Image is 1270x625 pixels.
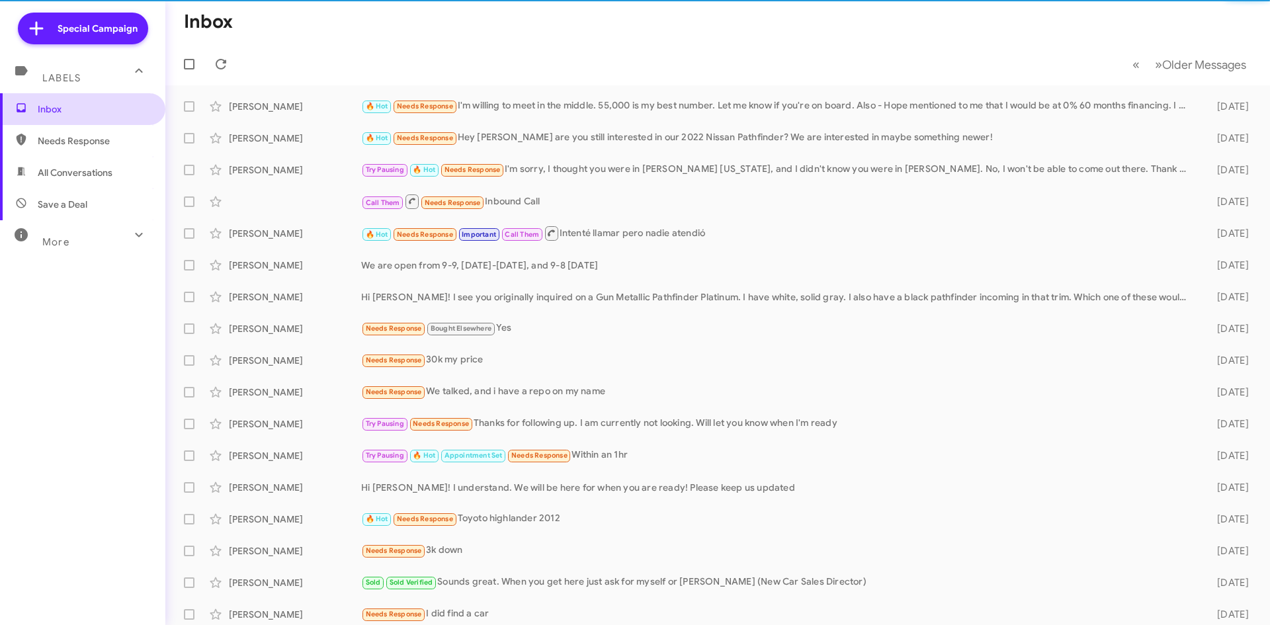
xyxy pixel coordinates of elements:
[1125,51,1254,78] nav: Page navigation example
[1196,100,1259,113] div: [DATE]
[229,417,361,431] div: [PERSON_NAME]
[229,132,361,145] div: [PERSON_NAME]
[361,99,1196,114] div: I'm willing to meet in the middle. 55,000 is my best number. Let me know if you're on board. Also...
[366,165,404,174] span: Try Pausing
[413,419,469,428] span: Needs Response
[1196,259,1259,272] div: [DATE]
[361,321,1196,336] div: Yes
[229,259,361,272] div: [PERSON_NAME]
[1196,195,1259,208] div: [DATE]
[1196,576,1259,589] div: [DATE]
[397,102,453,110] span: Needs Response
[1155,56,1162,73] span: »
[229,290,361,304] div: [PERSON_NAME]
[229,100,361,113] div: [PERSON_NAME]
[444,451,503,460] span: Appointment Set
[42,72,81,84] span: Labels
[229,513,361,526] div: [PERSON_NAME]
[229,354,361,367] div: [PERSON_NAME]
[361,511,1196,526] div: Toyoto highlander 2012
[1162,58,1246,72] span: Older Messages
[431,324,491,333] span: Bought Elsewhere
[366,546,422,555] span: Needs Response
[184,11,233,32] h1: Inbox
[413,451,435,460] span: 🔥 Hot
[58,22,138,35] span: Special Campaign
[1196,132,1259,145] div: [DATE]
[361,543,1196,558] div: 3k down
[1196,449,1259,462] div: [DATE]
[366,451,404,460] span: Try Pausing
[366,324,422,333] span: Needs Response
[425,198,481,207] span: Needs Response
[361,225,1196,241] div: Intenté llamar pero nadie atendió
[511,451,568,460] span: Needs Response
[1196,481,1259,494] div: [DATE]
[229,322,361,335] div: [PERSON_NAME]
[366,198,400,207] span: Call Them
[38,166,112,179] span: All Conversations
[1124,51,1148,78] button: Previous
[361,448,1196,463] div: Within an 1hr
[366,578,381,587] span: Sold
[229,227,361,240] div: [PERSON_NAME]
[366,134,388,142] span: 🔥 Hot
[361,606,1196,622] div: I did find a car
[397,230,453,239] span: Needs Response
[361,290,1196,304] div: Hi [PERSON_NAME]! I see you originally inquired on a Gun Metallic Pathfinder Platinum. I have whi...
[361,575,1196,590] div: Sounds great. When you get here just ask for myself or [PERSON_NAME] (New Car Sales Director)
[229,608,361,621] div: [PERSON_NAME]
[366,230,388,239] span: 🔥 Hot
[361,193,1196,210] div: Inbound Call
[390,578,433,587] span: Sold Verified
[366,610,422,618] span: Needs Response
[505,230,539,239] span: Call Them
[361,353,1196,368] div: 30k my price
[361,130,1196,146] div: Hey [PERSON_NAME] are you still interested in our 2022 Nissan Pathfinder? We are interested in ma...
[38,134,150,147] span: Needs Response
[1196,417,1259,431] div: [DATE]
[229,386,361,399] div: [PERSON_NAME]
[361,259,1196,272] div: We are open from 9-9, [DATE]-[DATE], and 9-8 [DATE]
[38,103,150,116] span: Inbox
[1196,227,1259,240] div: [DATE]
[361,481,1196,494] div: Hi [PERSON_NAME]! I understand. We will be here for when you are ready! Please keep us updated
[229,163,361,177] div: [PERSON_NAME]
[1196,290,1259,304] div: [DATE]
[366,356,422,364] span: Needs Response
[229,576,361,589] div: [PERSON_NAME]
[1147,51,1254,78] button: Next
[462,230,496,239] span: Important
[444,165,501,174] span: Needs Response
[1196,608,1259,621] div: [DATE]
[366,388,422,396] span: Needs Response
[1196,322,1259,335] div: [DATE]
[366,515,388,523] span: 🔥 Hot
[38,198,87,211] span: Save a Deal
[1196,513,1259,526] div: [DATE]
[413,165,435,174] span: 🔥 Hot
[229,481,361,494] div: [PERSON_NAME]
[361,162,1196,177] div: I'm sorry, I thought you were in [PERSON_NAME] [US_STATE], and I didn't know you were in [PERSON_...
[1196,544,1259,558] div: [DATE]
[361,384,1196,399] div: We talked, and i have a repo on my name
[397,515,453,523] span: Needs Response
[366,419,404,428] span: Try Pausing
[397,134,453,142] span: Needs Response
[366,102,388,110] span: 🔥 Hot
[18,13,148,44] a: Special Campaign
[229,449,361,462] div: [PERSON_NAME]
[361,416,1196,431] div: Thanks for following up. I am currently not looking. Will let you know when I'm ready
[229,544,361,558] div: [PERSON_NAME]
[1196,386,1259,399] div: [DATE]
[1196,163,1259,177] div: [DATE]
[1196,354,1259,367] div: [DATE]
[1132,56,1140,73] span: «
[42,236,69,248] span: More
